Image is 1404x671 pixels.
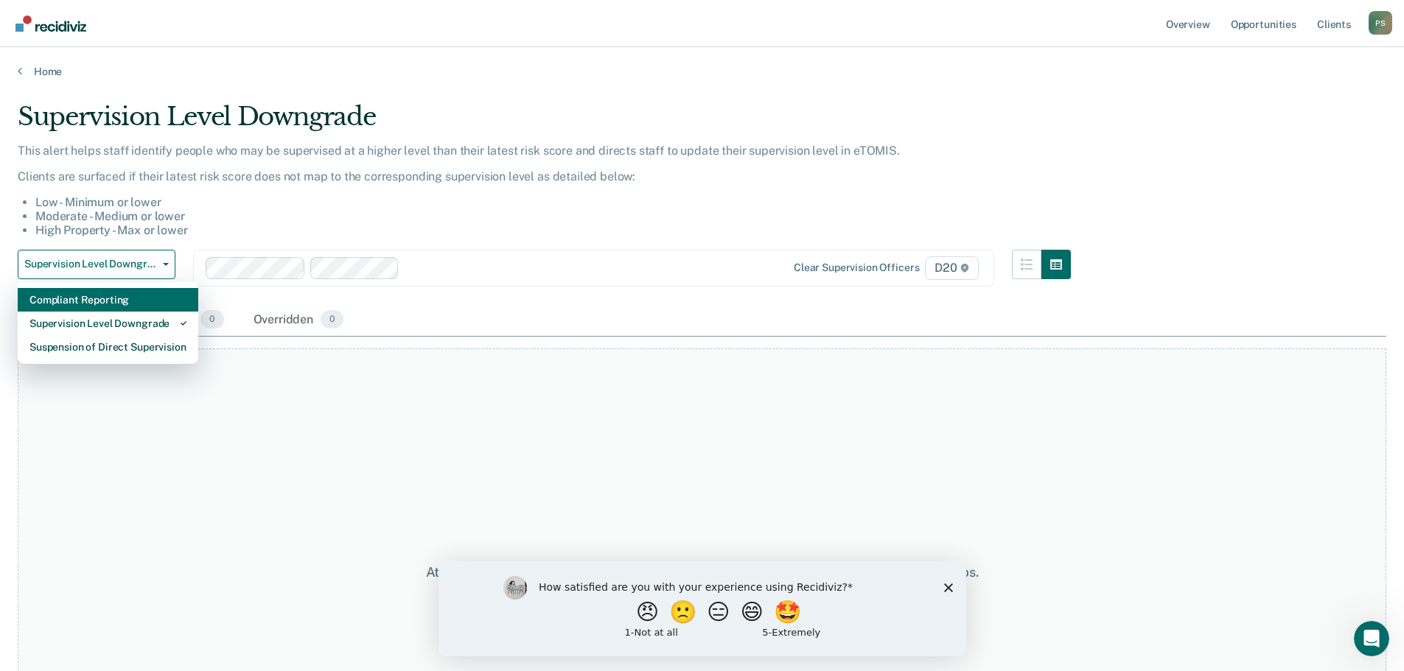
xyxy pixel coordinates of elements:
[360,564,1044,580] div: At this time, there are no clients who are Eligible Now. Please navigate to one of the other tabs.
[29,335,186,359] div: Suspension of Direct Supervision
[1354,621,1389,656] iframe: Intercom live chat
[24,258,157,270] span: Supervision Level Downgrade
[925,256,978,280] span: D20
[18,144,1071,158] p: This alert helps staff identify people who may be supervised at a higher level than their latest ...
[35,195,1071,209] li: Low - Minimum or lower
[18,65,1386,78] a: Home
[321,310,343,329] span: 0
[1369,11,1392,35] div: P S
[29,312,186,335] div: Supervision Level Downgrade
[15,15,86,32] img: Recidiviz
[251,304,347,337] div: Overridden0
[18,169,1071,183] p: Clients are surfaced if their latest risk score does not map to the corresponding supervision lev...
[35,209,1071,223] li: Moderate - Medium or lower
[1369,11,1392,35] button: Profile dropdown button
[18,250,175,279] button: Supervision Level Downgrade
[29,288,186,312] div: Compliant Reporting
[794,261,919,274] div: Clear supervision officers
[200,310,223,329] span: 0
[439,561,966,656] iframe: Survey by Kim from Recidiviz
[18,102,1071,144] div: Supervision Level Downgrade
[35,223,1071,237] li: High Property - Max or lower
